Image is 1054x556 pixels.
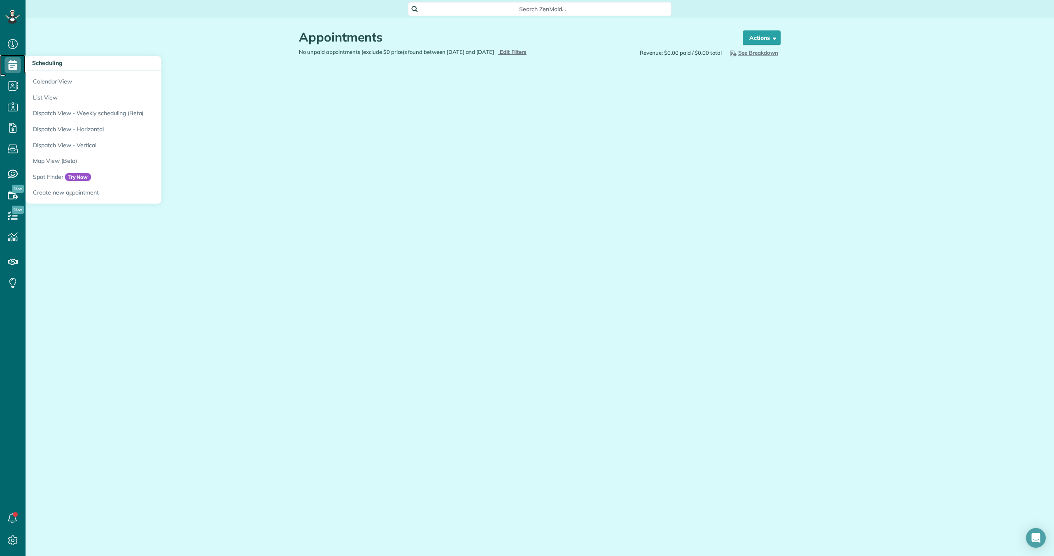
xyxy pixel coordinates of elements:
a: Dispatch View - Weekly scheduling (Beta) [26,105,231,121]
button: See Breakdown [726,48,781,57]
span: New [12,185,24,193]
a: Dispatch View - Vertical [26,137,231,153]
span: Try Now [65,173,91,181]
h1: Appointments [299,30,727,44]
span: Scheduling [32,59,63,67]
a: Map View (Beta) [26,153,231,169]
button: Actions [743,30,781,45]
a: Dispatch View - Horizontal [26,121,231,137]
a: Edit Filters [498,49,527,55]
a: Spot FinderTry Now [26,169,231,185]
span: Edit Filters [500,49,527,55]
div: No unpaid appointments (exclude $0 price)s found between [DATE] and [DATE] [293,48,540,56]
a: List View [26,90,231,106]
div: Open Intercom Messenger [1026,528,1046,548]
a: Create new appointment [26,185,231,204]
span: Revenue: $0.00 paid / $0.00 total [640,49,722,57]
a: Calendar View [26,71,231,90]
span: See Breakdown [728,49,778,56]
span: New [12,206,24,214]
